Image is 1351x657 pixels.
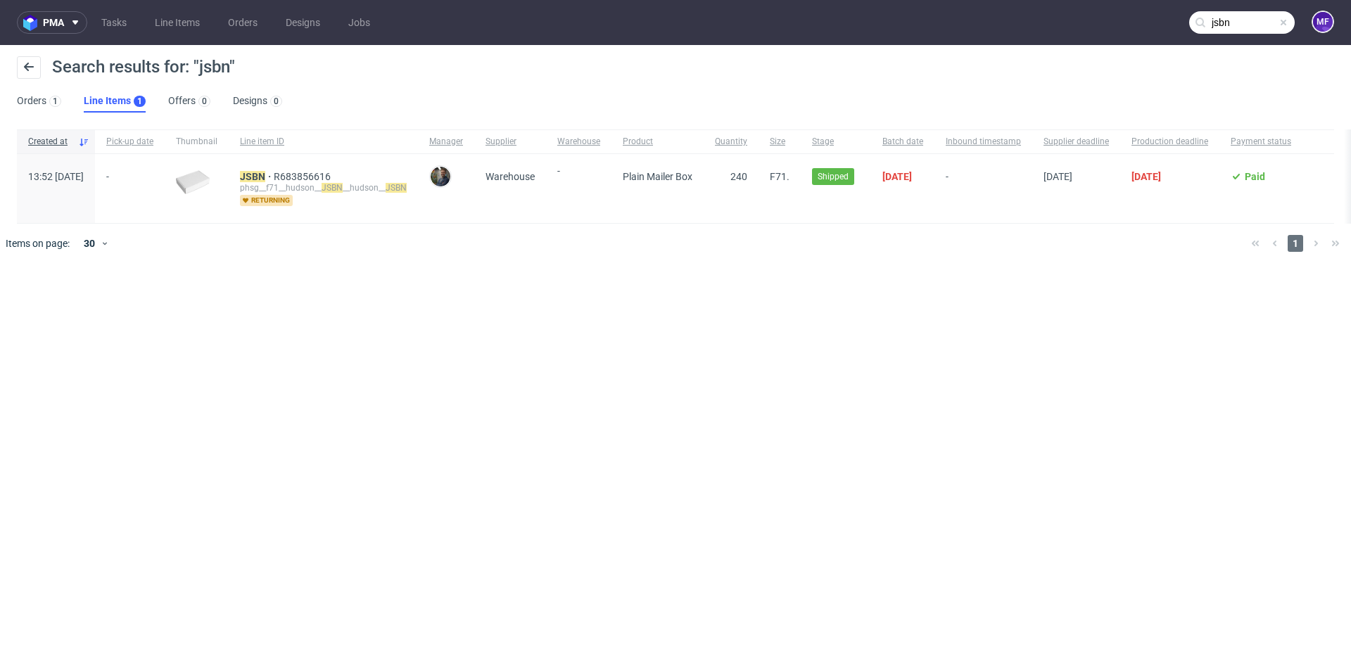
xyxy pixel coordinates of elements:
[486,171,535,182] span: Warehouse
[340,11,379,34] a: Jobs
[52,57,235,77] span: Search results for: "jsbn"
[1131,171,1161,182] span: [DATE]
[240,171,274,182] a: JSBN
[1131,136,1208,148] span: Production deadline
[730,171,747,182] span: 240
[233,90,282,113] a: Designs0
[322,183,343,193] mark: JSBN
[168,90,210,113] a: Offers0
[53,96,58,106] div: 1
[1044,171,1072,182] span: [DATE]
[277,11,329,34] a: Designs
[23,15,43,31] img: logo
[240,182,407,193] div: phsg__f71__hudson__ __hudson__
[1313,12,1333,32] figcaption: MF
[946,136,1021,148] span: Inbound timestamp
[557,136,600,148] span: Warehouse
[623,136,692,148] span: Product
[946,171,1021,206] span: -
[28,171,84,182] span: 13:52 [DATE]
[176,170,210,194] img: plain-eco-white.f1cb12edca64b5eabf5f.png
[770,136,789,148] span: Size
[1044,136,1109,148] span: Supplier deadline
[882,136,923,148] span: Batch date
[1288,235,1303,252] span: 1
[1245,171,1265,182] span: Paid
[137,96,142,106] div: 1
[202,96,207,106] div: 0
[882,171,912,182] span: [DATE]
[431,167,450,186] img: Maciej Sobola
[84,90,146,113] a: Line Items1
[812,136,860,148] span: Stage
[6,236,70,250] span: Items on page:
[715,136,747,148] span: Quantity
[818,170,849,183] span: Shipped
[274,171,334,182] a: R683856616
[623,171,692,182] span: Plain Mailer Box
[17,90,61,113] a: Orders1
[176,136,217,148] span: Thumbnail
[1231,136,1291,148] span: Payment status
[557,165,600,206] span: -
[146,11,208,34] a: Line Items
[17,11,87,34] button: pma
[770,171,789,182] span: F71.
[240,195,293,206] span: returning
[43,18,64,27] span: pma
[106,171,153,206] span: -
[106,136,153,148] span: Pick-up date
[75,234,101,253] div: 30
[93,11,135,34] a: Tasks
[28,136,72,148] span: Created at
[429,136,463,148] span: Manager
[240,171,265,182] mark: JSBN
[240,136,407,148] span: Line item ID
[386,183,407,193] mark: JSBN
[486,136,535,148] span: Supplier
[220,11,266,34] a: Orders
[274,96,279,106] div: 0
